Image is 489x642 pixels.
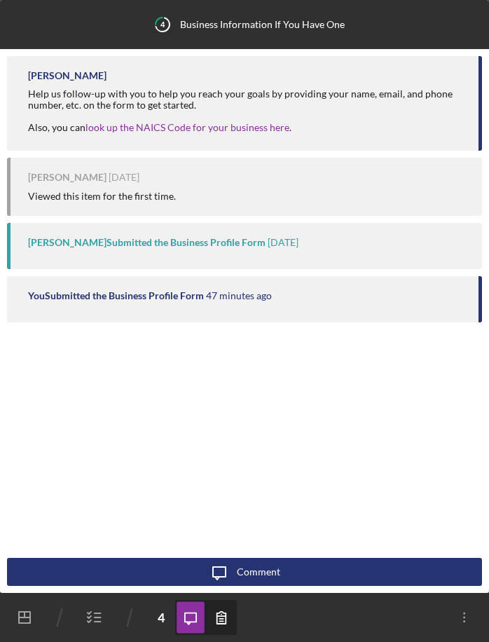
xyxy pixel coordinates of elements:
div: [PERSON_NAME] Submitted the Business Profile Form [28,237,266,248]
div: Viewed this item for the first time. [28,191,176,202]
div: 4 [147,603,175,631]
div: Also, you can . [28,122,464,133]
a: look up the NAICS Code for your business here [85,121,289,133]
time: 2025-08-27 23:50 [206,290,272,301]
div: Business Information If You Have One [180,19,345,30]
div: [PERSON_NAME] [28,172,106,183]
div: [PERSON_NAME] [28,70,106,81]
tspan: 4 [160,20,165,29]
time: 2024-10-01 00:40 [109,172,139,183]
time: 2024-10-01 00:42 [268,237,298,248]
div: Comment [237,558,280,586]
button: Comment [7,558,482,586]
div: Help us follow-up with you to help you reach your goals by providing your name, email, and phone ... [28,88,464,111]
div: You Submitted the Business Profile Form [28,290,204,301]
